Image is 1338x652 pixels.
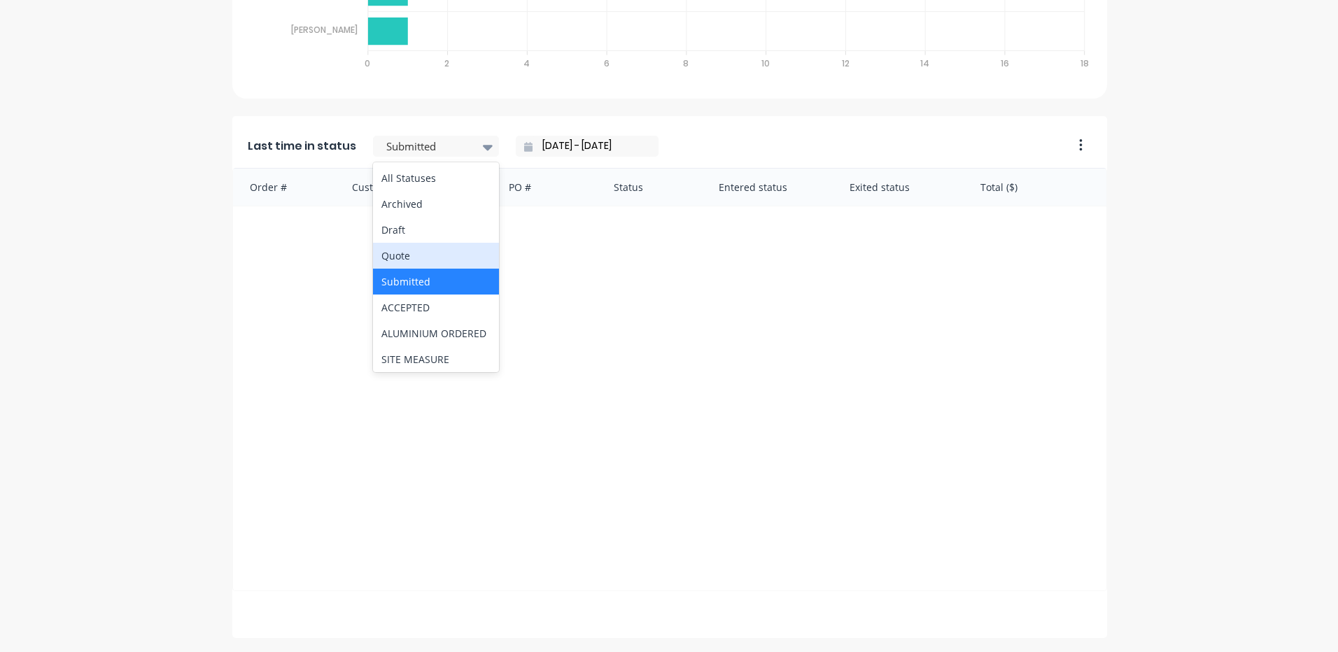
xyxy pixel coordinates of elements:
div: Status [600,169,705,206]
tspan: 2 [444,57,449,69]
tspan: 18 [1081,57,1090,69]
div: PO # [495,169,600,206]
div: Quote [373,243,499,269]
tspan: 6 [604,57,610,69]
div: Entered status [705,169,836,206]
div: ACCEPTED [373,295,499,320]
tspan: 10 [762,57,770,69]
tspan: 4 [523,57,530,69]
div: All Statuses [373,165,499,191]
tspan: 12 [842,57,850,69]
div: Total ($) [966,169,1106,206]
tspan: 16 [1001,57,1010,69]
div: Order # [233,169,338,206]
tspan: [PERSON_NAME] [291,24,358,36]
tspan: 8 [684,57,689,69]
div: SITE MEASURE [373,346,499,372]
input: Filter by date [533,136,653,157]
div: Draft [373,217,499,243]
div: Customer [338,169,495,206]
tspan: 0 [365,57,370,69]
div: ALUMINIUM ORDERED [373,320,499,346]
tspan: 14 [921,57,930,69]
div: Archived [373,191,499,217]
div: Submitted [373,269,499,295]
span: Last time in status [248,138,356,155]
div: Exited status [836,169,966,206]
